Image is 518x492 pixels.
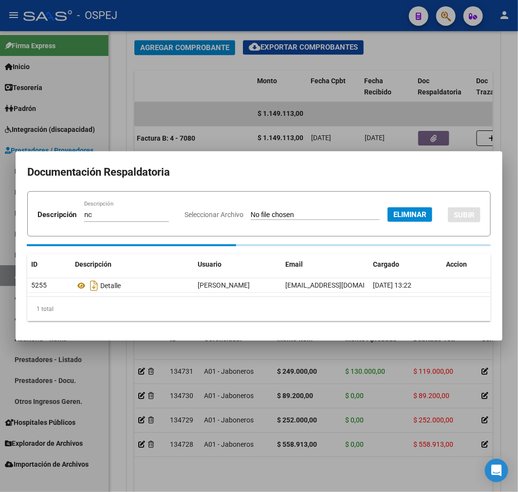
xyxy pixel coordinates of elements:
datatable-header-cell: Cargado [369,254,442,275]
span: Descripción [75,260,111,268]
div: Detalle [75,278,190,293]
span: Seleccionar Archivo [185,211,243,219]
div: 1 total [27,297,491,321]
span: 5255 [31,281,47,289]
datatable-header-cell: Email [281,254,369,275]
button: Eliminar [388,207,432,222]
span: Eliminar [393,210,426,219]
datatable-header-cell: Usuario [194,254,281,275]
i: Descargar documento [88,278,100,293]
button: SUBIR [448,207,481,222]
span: SUBIR [454,211,475,219]
datatable-header-cell: Descripción [71,254,194,275]
span: Email [285,260,303,268]
div: Open Intercom Messenger [485,459,508,482]
span: [PERSON_NAME] [198,281,250,289]
span: ID [31,260,37,268]
span: Usuario [198,260,222,268]
h2: Documentación Respaldatoria [27,163,491,182]
span: Cargado [373,260,399,268]
datatable-header-cell: ID [27,254,71,275]
p: Descripción [37,209,76,220]
span: [EMAIL_ADDRESS][DOMAIN_NAME] [285,281,393,289]
span: [DATE] 13:22 [373,281,411,289]
span: Accion [446,260,467,268]
datatable-header-cell: Accion [442,254,491,275]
